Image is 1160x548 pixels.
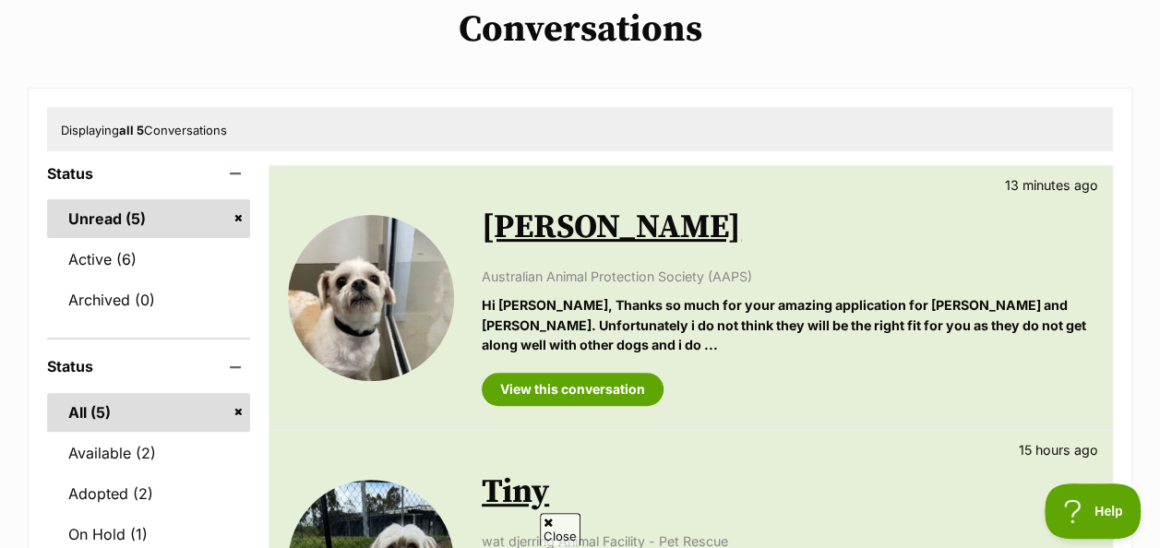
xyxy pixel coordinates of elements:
[47,393,250,432] a: All (5)
[482,295,1094,354] p: Hi [PERSON_NAME], Thanks so much for your amazing application for [PERSON_NAME] and [PERSON_NAME]...
[47,358,250,375] header: Status
[288,215,454,381] img: Milo
[540,513,580,545] span: Close
[47,199,250,238] a: Unread (5)
[47,165,250,182] header: Status
[47,240,250,279] a: Active (6)
[482,471,549,513] a: Tiny
[1019,440,1098,459] p: 15 hours ago
[482,207,741,248] a: [PERSON_NAME]
[482,373,664,406] a: View this conversation
[47,280,250,319] a: Archived (0)
[1005,175,1098,195] p: 13 minutes ago
[47,434,250,472] a: Available (2)
[61,123,227,137] span: Displaying Conversations
[119,123,144,137] strong: all 5
[47,474,250,513] a: Adopted (2)
[1045,483,1142,539] iframe: Help Scout Beacon - Open
[482,267,1094,286] p: Australian Animal Protection Society (AAPS)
